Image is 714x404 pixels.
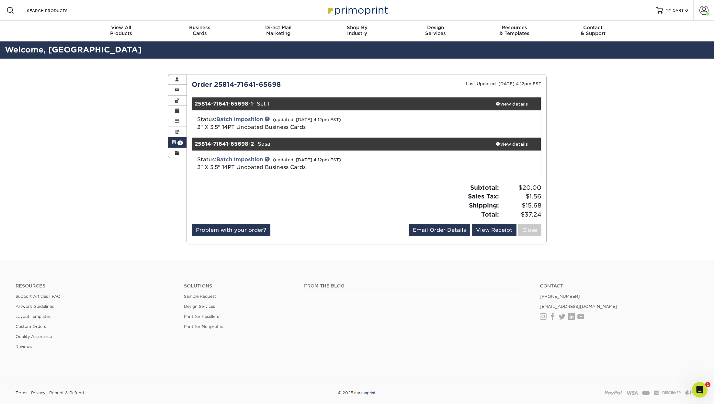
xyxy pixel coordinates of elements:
[168,137,187,148] a: 1
[160,21,239,41] a: BusinessCards
[396,25,475,30] span: Design
[192,224,270,236] a: Problem with your order?
[16,344,32,349] a: Reviews
[318,25,396,30] span: Shop By
[304,283,522,289] h4: From the Blog
[353,390,376,395] img: Primoprint
[160,25,239,30] span: Business
[242,388,472,398] div: © 2025
[481,211,499,218] strong: Total:
[184,283,294,289] h4: Solutions
[195,141,254,147] strong: 25814-71641-65698-2
[192,116,425,131] div: Status:
[483,97,541,110] a: view details
[26,6,89,14] input: SEARCH PRODUCTS.....
[475,25,554,30] span: Resources
[16,283,174,289] h4: Resources
[483,101,541,107] div: view details
[184,294,216,299] a: Sample Request
[692,382,708,398] iframe: Intercom live chat
[540,283,698,289] a: Contact
[501,210,541,219] span: $37.24
[475,21,554,41] a: Resources& Templates
[466,81,541,86] small: Last Updated: [DATE] 4:12pm EST
[665,8,684,13] span: MY CART
[49,388,84,398] a: Reprint & Refund
[554,25,632,36] div: & Support
[216,116,263,122] a: Batch Imposition
[501,201,541,210] span: $15.68
[239,25,318,30] span: Direct Mail
[239,21,318,41] a: Direct MailMarketing
[540,294,580,299] a: [PHONE_NUMBER]
[16,304,54,309] a: Artwork Guidelines
[216,156,263,163] a: Batch Imposition
[197,124,306,130] a: 2" X 3.5" 14PT Uncoated Business Cards
[396,25,475,36] div: Services
[82,21,161,41] a: View AllProducts
[325,3,390,17] img: Primoprint
[518,224,541,236] a: Close
[82,25,161,36] div: Products
[192,97,483,110] div: - Set 1
[184,304,215,309] a: Design Services
[195,101,253,107] strong: 25814-71641-65698-1
[187,80,367,89] div: Order 25814-71641-65698
[705,382,710,387] span: 1
[409,224,470,236] a: Email Order Details
[192,156,425,171] div: Status:
[273,157,341,162] small: (updated: [DATE] 4:12pm EST)
[540,304,617,309] a: [EMAIL_ADDRESS][DOMAIN_NAME]
[483,141,541,147] div: view details
[501,183,541,192] span: $20.00
[16,314,51,319] a: Layout Templates
[554,25,632,30] span: Contact
[685,8,688,13] span: 0
[160,25,239,36] div: Cards
[468,193,499,200] strong: Sales Tax:
[2,384,55,402] iframe: Google Customer Reviews
[469,202,499,209] strong: Shipping:
[318,21,396,41] a: Shop ByIndustry
[470,184,499,191] strong: Subtotal:
[16,294,61,299] a: Support Articles | FAQ
[483,138,541,151] a: view details
[318,25,396,36] div: Industry
[184,314,219,319] a: Print for Resellers
[16,334,52,339] a: Quality Assurance
[554,21,632,41] a: Contact& Support
[396,21,475,41] a: DesignServices
[273,117,341,122] small: (updated: [DATE] 4:12pm EST)
[192,138,483,151] div: - Sasa
[197,164,306,170] a: 2" X 3.5" 14PT Uncoated Business Cards
[82,25,161,30] span: View All
[177,140,183,145] span: 1
[472,224,516,236] a: View Receipt
[16,324,46,329] a: Custom Orders
[475,25,554,36] div: & Templates
[239,25,318,36] div: Marketing
[501,192,541,201] span: $1.56
[184,324,223,329] a: Print for Nonprofits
